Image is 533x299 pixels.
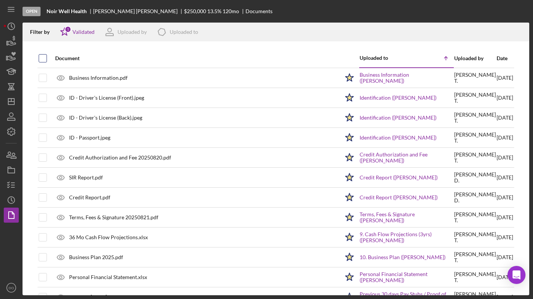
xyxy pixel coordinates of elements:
[497,228,513,247] div: [DATE]
[4,280,19,295] button: DO
[72,29,95,35] div: Validated
[23,7,41,16] div: Open
[454,72,496,84] div: [PERSON_NAME] T .
[497,248,513,267] div: [DATE]
[245,8,273,14] div: Documents
[454,271,496,283] div: [PERSON_NAME] T .
[360,211,453,223] a: Terms, Fees & Signature ([PERSON_NAME])
[497,188,513,207] div: [DATE]
[360,72,453,84] a: Business Information ([PERSON_NAME])
[223,8,239,14] div: 120 mo
[497,68,513,88] div: [DATE]
[170,29,198,35] div: Uploaded to
[184,8,206,14] span: $250,000
[454,251,496,263] div: [PERSON_NAME] T .
[207,8,221,14] div: 13.5 %
[507,266,525,284] div: Open Intercom Messenger
[69,194,110,200] div: Credit Report.pdf
[497,108,513,127] div: [DATE]
[497,148,513,167] div: [DATE]
[497,268,513,287] div: [DATE]
[360,231,453,243] a: 9. Cash Flow Projections (3yrs) ([PERSON_NAME])
[69,95,144,101] div: ID - Driver's License (Front).jpeg
[69,214,158,220] div: Terms, Fees & Signature 20250821.pdf
[69,135,110,141] div: ID - Passport.jpeg
[55,55,339,61] div: Document
[497,88,513,107] div: [DATE]
[69,75,128,81] div: Business Information.pdf
[497,208,513,227] div: [DATE]
[454,211,496,223] div: [PERSON_NAME] T .
[360,194,438,200] a: Credit Report ([PERSON_NAME])
[454,55,496,61] div: Uploaded by
[117,29,147,35] div: Uploaded by
[9,286,14,290] text: DO
[360,55,407,61] div: Uploaded to
[454,132,496,144] div: [PERSON_NAME] T .
[454,231,496,243] div: [PERSON_NAME] T .
[93,8,184,14] div: [PERSON_NAME] [PERSON_NAME]
[69,175,103,181] div: SIR Report.pdf
[497,168,513,187] div: [DATE]
[360,175,438,181] a: Credit Report ([PERSON_NAME])
[497,55,513,61] div: Date
[69,155,171,161] div: Credit Authorization and Fee 20250820.pdf
[69,115,142,121] div: ID - Driver's License (Back).jpeg
[360,115,437,121] a: Identification ([PERSON_NAME])
[454,172,496,184] div: [PERSON_NAME] D .
[454,112,496,124] div: [PERSON_NAME] T .
[65,26,71,33] div: 1
[454,152,496,164] div: [PERSON_NAME] T .
[360,152,453,164] a: Credit Authorization and Fee ([PERSON_NAME])
[454,92,496,104] div: [PERSON_NAME] T .
[360,271,453,283] a: Personal Financial Statement ([PERSON_NAME])
[497,128,513,147] div: [DATE]
[69,234,148,240] div: 36 Mo Cash Flow Projections.xlsx
[454,191,496,203] div: [PERSON_NAME] D .
[360,95,437,101] a: Identification ([PERSON_NAME])
[47,8,87,14] b: Noir Well Health
[69,274,147,280] div: Personal Financial Statement.xlsx
[30,29,55,35] div: Filter by
[69,254,123,260] div: Business Plan 2025.pdf
[360,254,446,260] a: 10. Business Plan ([PERSON_NAME])
[360,135,437,141] a: Identification ([PERSON_NAME])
